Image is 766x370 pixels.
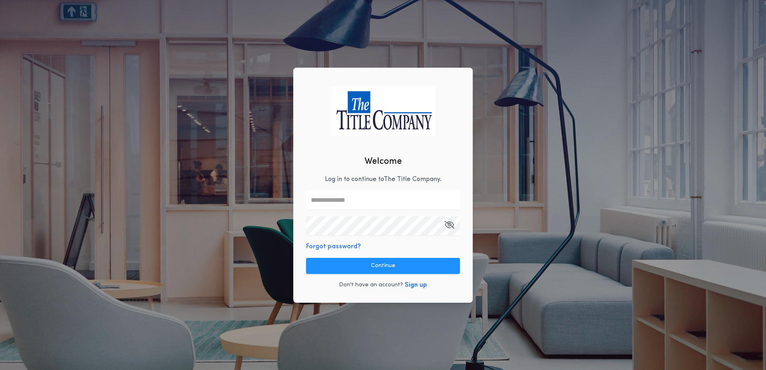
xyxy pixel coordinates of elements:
button: Continue [306,258,460,274]
h2: Welcome [365,155,402,168]
p: Log in to continue to The Title Company . [325,175,441,184]
p: Don't have an account? [339,281,403,289]
button: Forgot password? [306,242,361,251]
button: Sign up [405,280,427,290]
img: logo [331,86,435,136]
